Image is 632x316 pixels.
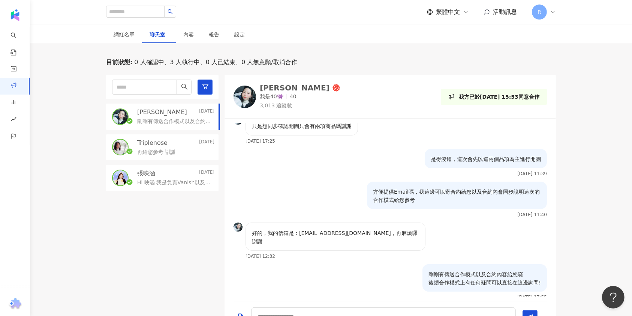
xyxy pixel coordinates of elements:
p: [DATE] 11:39 [517,171,547,176]
div: 內容 [183,30,194,39]
p: 方便提供Email嗎，我這邊可以寄合約給您以及合約內會同步說明這次的合作模式給您參考 [373,188,541,204]
p: [DATE] [199,169,214,178]
a: search [10,27,25,56]
span: 活動訊息 [493,8,517,15]
span: search [181,83,188,90]
p: [DATE] [199,108,214,116]
p: [PERSON_NAME] [137,108,187,116]
p: [DATE] 11:40 [517,212,547,217]
p: Hi 映涵 我是負責Vanish以及Lysol的窗口[PERSON_NAME] 這次想開團合作的商品主要會是漬無蹤去漬凝膠以及來舒的抗菌噴霧 Vanish去漬凝膠：[URL][DOMAIN_NA... [137,179,211,187]
span: 繁體中文 [436,8,460,16]
span: R [538,8,541,16]
p: 40 [290,93,297,101]
p: 剛剛有傳送合作模式以及合約內容給您囉 後續合作模式上有任何疑問可以直接在這邊詢問! [428,270,541,287]
p: 我方已於[DATE] 15:53同意合作 [459,93,539,101]
p: [DATE] 17:55 [517,295,547,300]
p: 是得沒錯，這次會先以這兩個品項為主進行開團 [431,155,541,163]
span: 0 人確認中、3 人執行中、0 人已結束、0 人無意願/取消合作 [132,58,297,66]
p: 我是40👾 [260,93,283,101]
img: logo icon [9,9,21,21]
div: [PERSON_NAME] [260,84,329,92]
iframe: Help Scout Beacon - Open [602,286,625,308]
img: KOL Avatar [234,86,256,108]
p: [DATE] 12:32 [246,254,275,259]
span: 聊天室 [150,32,168,37]
span: rise [10,112,16,129]
img: KOL Avatar [113,140,128,155]
img: KOL Avatar [234,223,243,232]
p: 好的，我的信箱是：[EMAIL_ADDRESS][DOMAIN_NAME]，再麻煩囉謝謝 [252,229,419,245]
p: 剛剛有傳送合作模式以及合約內容給您囉 後續合作模式上有任何疑問可以直接在這邊詢問! [137,118,211,125]
p: Triplenose [137,139,168,147]
img: KOL Avatar [113,170,128,185]
div: 設定 [234,30,245,39]
p: 3,013 追蹤數 [260,102,340,110]
p: 只是想同步確認開團只會有兩項商品嗎謝謝 [252,122,352,130]
span: filter [202,83,209,90]
p: 張映涵 [137,169,155,178]
p: 目前狀態 : [106,58,132,66]
p: [DATE] 17:25 [246,138,275,144]
div: 報告 [209,30,219,39]
img: chrome extension [8,298,22,310]
img: KOL Avatar [113,109,128,124]
p: [DATE] [199,139,214,147]
span: search [168,9,173,14]
p: 再給您參考 謝謝 [137,149,175,156]
a: KOL Avatar[PERSON_NAME]我是40👾403,013 追蹤數 [234,84,340,109]
div: 網紅名單 [114,30,135,39]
